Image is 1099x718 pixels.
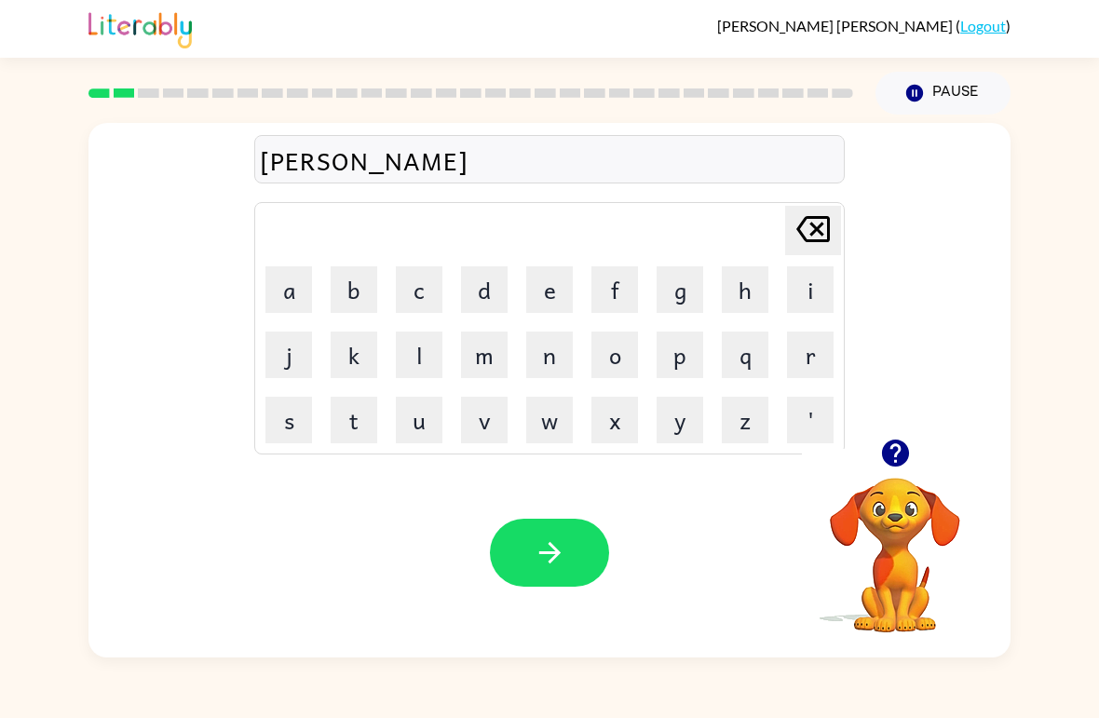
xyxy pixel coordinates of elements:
button: w [526,397,573,443]
button: e [526,266,573,313]
button: c [396,266,442,313]
button: z [722,397,768,443]
button: m [461,332,508,378]
button: h [722,266,768,313]
button: x [591,397,638,443]
div: ( ) [717,17,1011,34]
button: v [461,397,508,443]
video: Your browser must support playing .mp4 files to use Literably. Please try using another browser. [802,449,988,635]
button: n [526,332,573,378]
button: s [265,397,312,443]
button: q [722,332,768,378]
button: u [396,397,442,443]
div: [PERSON_NAME] [260,141,839,180]
button: y [657,397,703,443]
button: i [787,266,834,313]
button: k [331,332,377,378]
button: g [657,266,703,313]
button: l [396,332,442,378]
button: t [331,397,377,443]
button: d [461,266,508,313]
span: [PERSON_NAME] [PERSON_NAME] [717,17,956,34]
button: Pause [875,72,1011,115]
button: b [331,266,377,313]
button: o [591,332,638,378]
button: p [657,332,703,378]
button: r [787,332,834,378]
a: Logout [960,17,1006,34]
img: Literably [88,7,192,48]
button: a [265,266,312,313]
button: f [591,266,638,313]
button: j [265,332,312,378]
button: ' [787,397,834,443]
